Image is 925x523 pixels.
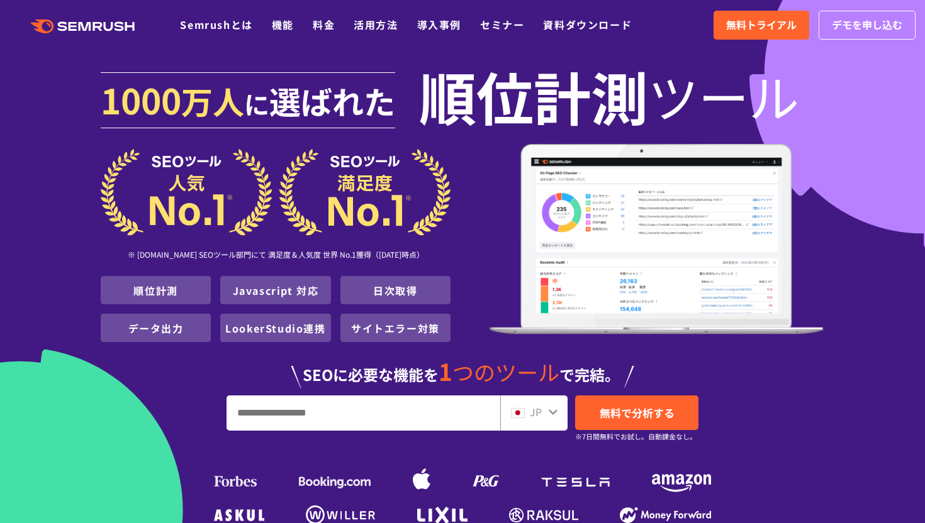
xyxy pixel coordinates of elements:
[101,236,451,276] div: ※ [DOMAIN_NAME] SEOツール部門にて 満足度＆人気度 世界 No.1獲得（[DATE]時点）
[452,356,559,387] span: つのツール
[439,354,452,388] span: 1
[714,11,809,40] a: 無料トライアル
[530,404,542,419] span: JP
[543,17,632,32] a: 資料ダウンロード
[233,283,319,298] a: Javascript 対応
[832,17,902,33] span: デモを申し込む
[133,283,177,298] a: 順位計測
[101,74,181,124] span: 1000
[227,396,500,430] input: URL、キーワードを入力してください
[575,395,698,430] a: 無料で分析する
[600,405,675,421] span: 無料で分析する
[419,70,648,121] span: 順位計測
[354,17,398,32] a: 活用方法
[559,363,620,385] span: で完結。
[128,321,184,336] a: データ出力
[373,283,417,298] a: 日次取得
[272,17,294,32] a: 機能
[225,321,325,336] a: LookerStudio連携
[417,17,461,32] a: 導入事例
[181,78,244,123] span: 万人
[269,78,395,123] span: 選ばれた
[313,17,335,32] a: 料金
[726,17,797,33] span: 無料トライアル
[648,70,799,121] span: ツール
[575,431,697,443] small: ※7日間無料でお試し。自動課金なし。
[480,17,524,32] a: セミナー
[351,321,440,336] a: サイトエラー対策
[244,85,269,122] span: に
[101,347,824,388] div: SEOに必要な機能を
[819,11,916,40] a: デモを申し込む
[180,17,252,32] a: Semrushとは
